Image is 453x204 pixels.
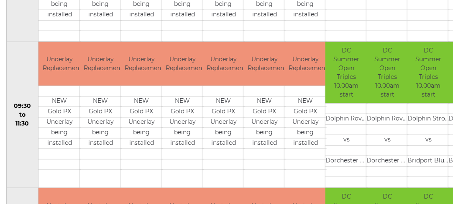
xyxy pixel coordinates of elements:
td: being [79,128,122,139]
td: DC Summer Open Triples 10.00am start [407,42,450,104]
td: NEW [79,97,122,107]
td: Underlay Replacement [79,42,122,86]
td: installed [243,10,286,20]
td: installed [79,10,122,20]
td: Dolphin Rovers [325,114,368,124]
td: Underlay [161,118,204,128]
td: Dorchester Dynamos [366,156,409,166]
td: vs [366,135,409,145]
td: Underlay [202,118,245,128]
td: NEW [38,97,81,107]
td: installed [161,139,204,149]
td: 09:30 to 11:30 [7,42,38,188]
td: Underlay [284,118,327,128]
td: DC Summer Open Triples 10.00am start [325,42,368,104]
td: Dolphin Rovers [366,114,409,124]
td: DC Summer Open Triples 10.00am start [366,42,409,104]
td: installed [161,10,204,20]
td: Underlay [38,118,81,128]
td: NEW [243,97,286,107]
td: Dorchester Dynamos [325,156,368,166]
td: Gold PX [38,107,81,118]
td: installed [202,139,245,149]
td: Underlay Replacement [243,42,286,86]
td: Underlay [120,118,163,128]
td: vs [407,135,450,145]
td: Underlay [243,118,286,128]
td: being [284,128,327,139]
td: NEW [202,97,245,107]
td: installed [38,10,81,20]
td: Gold PX [243,107,286,118]
td: being [161,128,204,139]
td: Gold PX [120,107,163,118]
td: Gold PX [284,107,327,118]
td: being [202,128,245,139]
td: Underlay Replacement [38,42,81,86]
td: NEW [120,97,163,107]
td: being [243,128,286,139]
td: installed [284,10,327,20]
td: installed [38,139,81,149]
td: vs [325,135,368,145]
td: Gold PX [202,107,245,118]
td: being [38,128,81,139]
td: NEW [284,97,327,107]
td: being [120,128,163,139]
td: Underlay [79,118,122,128]
td: installed [202,10,245,20]
td: Gold PX [79,107,122,118]
td: Underlay Replacement [161,42,204,86]
td: Underlay Replacement [120,42,163,86]
td: installed [284,139,327,149]
td: installed [79,139,122,149]
td: NEW [161,97,204,107]
td: Underlay Replacement [202,42,245,86]
td: installed [243,139,286,149]
td: installed [120,10,163,20]
td: installed [120,139,163,149]
td: Bridport Blues [407,156,450,166]
td: Underlay Replacement [284,42,327,86]
td: Gold PX [161,107,204,118]
td: Dolphin Strollers [407,114,450,124]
